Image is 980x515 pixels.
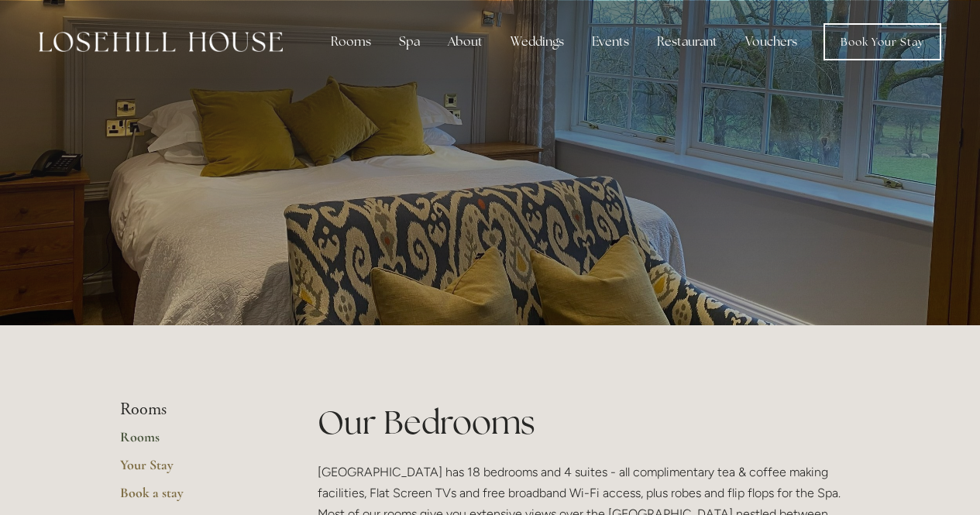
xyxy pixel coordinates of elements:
div: About [435,26,495,57]
h1: Our Bedrooms [318,400,861,445]
div: Weddings [498,26,576,57]
img: Losehill House [39,32,283,52]
a: Book Your Stay [824,23,941,60]
div: Events [579,26,641,57]
div: Rooms [318,26,383,57]
a: Rooms [120,428,268,456]
a: Book a stay [120,484,268,512]
li: Rooms [120,400,268,420]
div: Restaurant [645,26,730,57]
a: Vouchers [733,26,810,57]
div: Spa [387,26,432,57]
a: Your Stay [120,456,268,484]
